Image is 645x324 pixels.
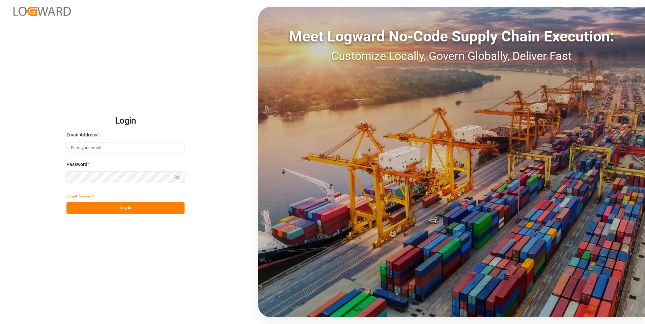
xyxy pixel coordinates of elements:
[66,110,185,132] h2: Login
[66,202,185,214] button: Log In
[66,142,185,154] input: Enter your email
[66,161,87,168] span: Password
[66,190,94,202] button: Forgot Password?
[13,7,71,16] img: Logward_new_orange.png
[258,25,645,47] div: Meet Logward No-Code Supply Chain Execution:
[258,47,645,65] div: Customize Locally, Govern Globally, Deliver Fast
[66,131,97,138] span: Email Address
